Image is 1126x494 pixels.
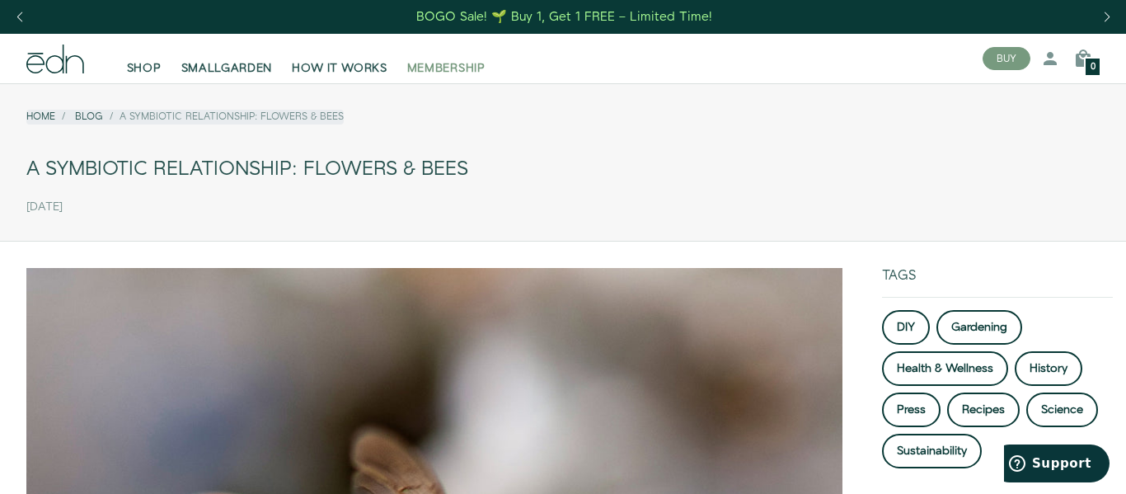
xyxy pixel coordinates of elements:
[26,151,1100,188] div: A Symbiotic Relationship: Flowers & Bees
[882,310,930,345] a: DIY
[407,60,486,77] span: MEMBERSHIP
[292,60,387,77] span: HOW IT WORKS
[282,40,396,77] a: HOW IT WORKS
[103,110,344,124] li: A Symbiotic Relationship: Flowers & Bees
[181,60,273,77] span: SMALLGARDEN
[882,351,1008,386] a: Health & Wellness
[127,60,162,77] span: SHOP
[936,310,1022,345] a: Gardening
[117,40,171,77] a: SHOP
[75,110,103,124] a: Blog
[397,40,495,77] a: MEMBERSHIP
[171,40,283,77] a: SMALLGARDEN
[882,268,1113,297] div: Tags
[1091,63,1096,72] span: 0
[983,47,1030,70] button: BUY
[26,200,63,214] time: [DATE]
[26,110,344,124] nav: breadcrumbs
[26,110,55,124] a: Home
[882,393,941,427] a: Press
[416,8,712,26] div: BOGO Sale! 🌱 Buy 1, Get 1 FREE – Limited Time!
[1015,351,1082,386] a: History
[947,393,1020,427] a: Recipes
[882,434,982,468] a: Sustainability
[1004,445,1110,486] iframe: Opens a widget where you can find more information
[415,4,715,30] a: BOGO Sale! 🌱 Buy 1, Get 1 FREE – Limited Time!
[1026,393,1098,427] a: Science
